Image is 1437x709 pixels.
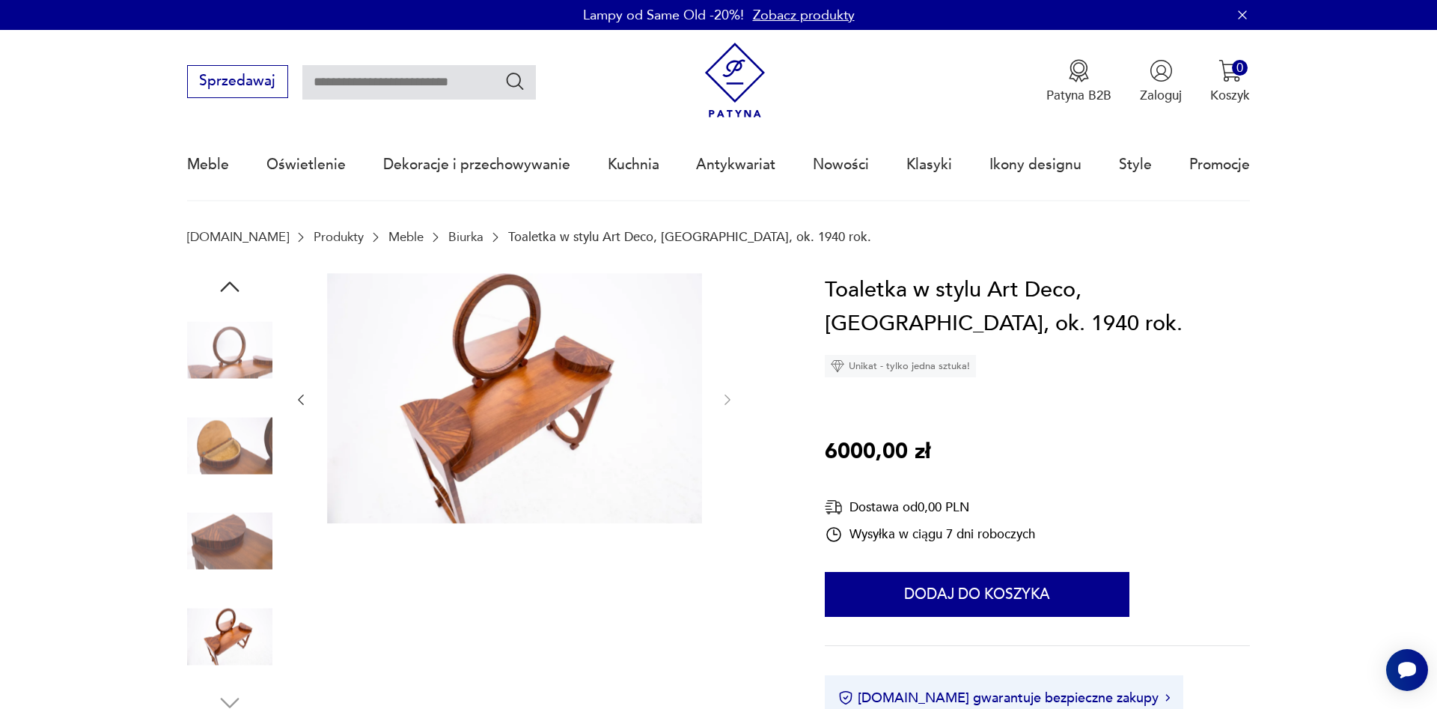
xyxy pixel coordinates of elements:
[187,308,272,393] img: Zdjęcie produktu Toaletka w stylu Art Deco, Polska, ok. 1940 rok.
[187,65,288,98] button: Sprzedawaj
[608,130,659,199] a: Kuchnia
[187,130,229,199] a: Meble
[327,273,702,523] img: Zdjęcie produktu Toaletka w stylu Art Deco, Polska, ok. 1940 rok.
[388,230,424,244] a: Meble
[831,359,844,373] img: Ikona diamentu
[448,230,483,244] a: Biurka
[1046,59,1111,104] a: Ikona medaluPatyna B2B
[187,230,289,244] a: [DOMAIN_NAME]
[1232,60,1248,76] div: 0
[187,594,272,679] img: Zdjęcie produktu Toaletka w stylu Art Deco, Polska, ok. 1940 rok.
[825,273,1250,341] h1: Toaletka w stylu Art Deco, [GEOGRAPHIC_DATA], ok. 1940 rok.
[813,130,869,199] a: Nowości
[1119,130,1152,199] a: Style
[1046,59,1111,104] button: Patyna B2B
[696,130,775,199] a: Antykwariat
[1150,59,1173,82] img: Ikonka użytkownika
[1140,87,1182,104] p: Zaloguj
[825,498,843,517] img: Ikona dostawy
[383,130,570,199] a: Dekoracje i przechowywanie
[838,690,853,705] img: Ikona certyfikatu
[266,130,346,199] a: Oświetlenie
[508,230,871,244] p: Toaletka w stylu Art Deco, [GEOGRAPHIC_DATA], ok. 1940 rok.
[906,130,952,199] a: Klasyki
[838,689,1170,708] button: [DOMAIN_NAME] gwarantuje bezpieczne zakupy
[187,499,272,584] img: Zdjęcie produktu Toaletka w stylu Art Deco, Polska, ok. 1940 rok.
[583,6,744,25] p: Lampy od Same Old -20%!
[1189,130,1250,199] a: Promocje
[825,355,976,377] div: Unikat - tylko jedna sztuka!
[698,43,773,118] img: Patyna - sklep z meblami i dekoracjami vintage
[1165,694,1170,702] img: Ikona strzałki w prawo
[825,435,930,469] p: 6000,00 zł
[1386,649,1428,691] iframe: Smartsupp widget button
[314,230,364,244] a: Produkty
[1210,87,1250,104] p: Koszyk
[1218,59,1242,82] img: Ikona koszyka
[504,70,526,92] button: Szukaj
[187,76,288,88] a: Sprzedawaj
[753,6,855,25] a: Zobacz produkty
[1210,59,1250,104] button: 0Koszyk
[825,526,1035,544] div: Wysyłka w ciągu 7 dni roboczych
[187,403,272,488] img: Zdjęcie produktu Toaletka w stylu Art Deco, Polska, ok. 1940 rok.
[825,498,1035,517] div: Dostawa od 0,00 PLN
[989,130,1081,199] a: Ikony designu
[1067,59,1090,82] img: Ikona medalu
[825,572,1129,617] button: Dodaj do koszyka
[1046,87,1111,104] p: Patyna B2B
[1140,59,1182,104] button: Zaloguj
